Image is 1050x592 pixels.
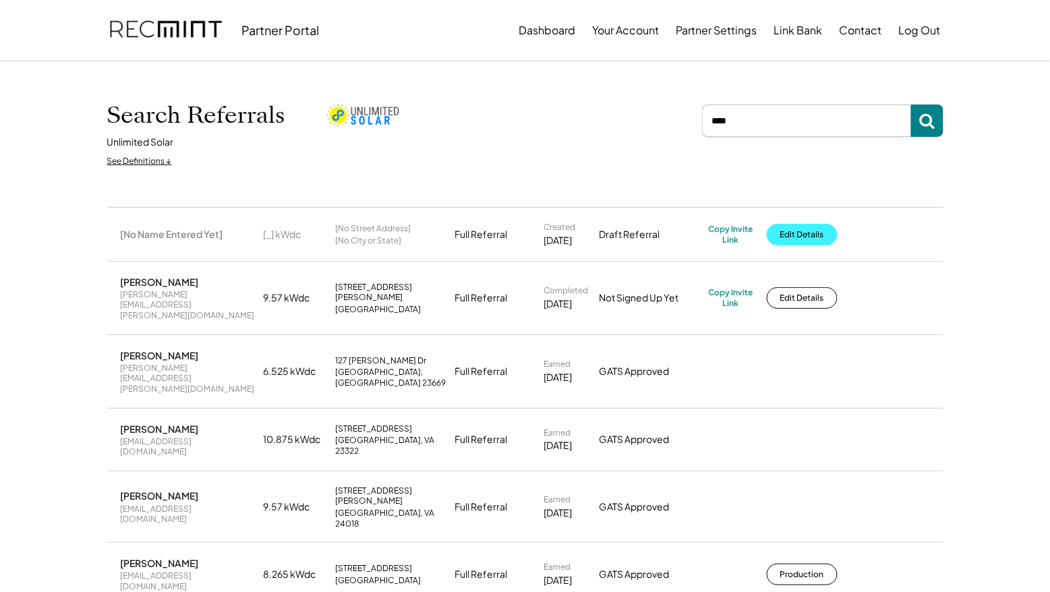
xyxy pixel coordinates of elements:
[899,17,941,44] button: Log Out
[544,506,573,520] div: [DATE]
[336,563,413,574] div: [STREET_ADDRESS]
[593,17,660,44] button: Your Account
[121,557,199,569] div: [PERSON_NAME]
[767,287,838,309] button: Edit Details
[544,285,589,296] div: Completed
[121,436,256,457] div: [EMAIL_ADDRESS][DOMAIN_NAME]
[600,228,701,241] div: Draft Referral
[336,304,421,315] div: [GEOGRAPHIC_DATA]
[107,156,172,167] div: See Definitions ↓
[121,276,199,288] div: [PERSON_NAME]
[242,22,320,38] div: Partner Portal
[455,365,508,378] div: Full Referral
[600,500,701,514] div: GATS Approved
[336,223,411,234] div: [No Street Address]
[107,136,174,149] div: Unlimited Solar
[600,568,701,581] div: GATS Approved
[455,500,508,514] div: Full Referral
[840,17,882,44] button: Contact
[121,349,199,361] div: [PERSON_NAME]
[774,17,823,44] button: Link Bank
[709,287,753,308] div: Copy Invite Link
[336,235,402,246] div: [No City or State]
[336,435,447,456] div: [GEOGRAPHIC_DATA], VA 23322
[107,101,285,129] h1: Search Referrals
[121,289,256,321] div: [PERSON_NAME][EMAIL_ADDRESS][PERSON_NAME][DOMAIN_NAME]
[336,575,421,586] div: [GEOGRAPHIC_DATA]
[544,427,571,438] div: Earned
[121,504,256,525] div: [EMAIL_ADDRESS][DOMAIN_NAME]
[264,568,328,581] div: 8.265 kWdc
[264,500,328,514] div: 9.57 kWdc
[544,494,571,505] div: Earned
[600,433,701,446] div: GATS Approved
[544,371,573,384] div: [DATE]
[455,433,508,446] div: Full Referral
[544,222,576,233] div: Created
[121,228,223,240] div: [No Name Entered Yet]
[264,228,328,241] div: [_] kWdc
[121,570,256,591] div: [EMAIL_ADDRESS][DOMAIN_NAME]
[544,439,573,452] div: [DATE]
[336,423,413,434] div: [STREET_ADDRESS]
[121,363,256,394] div: [PERSON_NAME][EMAIL_ADDRESS][PERSON_NAME][DOMAIN_NAME]
[121,490,199,502] div: [PERSON_NAME]
[544,234,573,247] div: [DATE]
[600,365,701,378] div: GATS Approved
[709,224,753,245] div: Copy Invite Link
[544,359,571,369] div: Earned
[519,17,576,44] button: Dashboard
[336,485,447,506] div: [STREET_ADDRESS][PERSON_NAME]
[767,564,838,585] button: Production
[600,291,701,305] div: Not Signed Up Yet
[767,224,838,245] button: Edit Details
[326,103,400,128] img: unlimited-solar.png
[676,17,757,44] button: Partner Settings
[336,355,427,366] div: 127 [PERSON_NAME] Dr
[264,291,328,305] div: 9.57 kWdc
[544,574,573,587] div: [DATE]
[544,562,571,572] div: Earned
[110,7,222,53] img: recmint-logotype%403x.png
[544,297,573,311] div: [DATE]
[455,291,508,305] div: Full Referral
[336,508,447,529] div: [GEOGRAPHIC_DATA], VA 24018
[455,568,508,581] div: Full Referral
[455,228,508,241] div: Full Referral
[264,365,328,378] div: 6.525 kWdc
[121,423,199,435] div: [PERSON_NAME]
[336,367,447,388] div: [GEOGRAPHIC_DATA], [GEOGRAPHIC_DATA] 23669
[336,282,447,303] div: [STREET_ADDRESS][PERSON_NAME]
[264,433,328,446] div: 10.875 kWdc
